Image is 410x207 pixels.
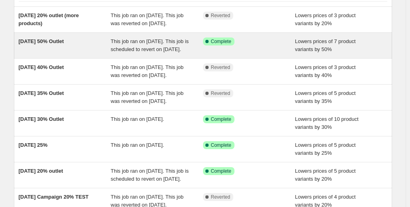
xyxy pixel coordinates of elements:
[211,90,230,97] span: Reverted
[211,168,231,174] span: Complete
[19,38,64,44] span: [DATE] 50% Outlet
[111,90,184,104] span: This job ran on [DATE]. This job was reverted on [DATE].
[19,64,64,70] span: [DATE] 40% Outlet
[211,38,231,45] span: Complete
[211,12,230,19] span: Reverted
[111,142,164,148] span: This job ran on [DATE].
[19,12,79,26] span: [DATE] 20% outlet (more products)
[211,194,230,200] span: Reverted
[19,168,63,174] span: [DATE] 20% outlet
[19,142,48,148] span: [DATE] 25%
[295,90,355,104] span: Lowers prices of 5 product variants by 35%
[295,38,355,52] span: Lowers prices of 7 product variants by 50%
[211,142,231,148] span: Complete
[211,64,230,71] span: Reverted
[295,116,359,130] span: Lowers prices of 10 product variants by 30%
[111,38,189,52] span: This job ran on [DATE]. This job is scheduled to revert on [DATE].
[295,12,355,26] span: Lowers prices of 3 product variants by 20%
[19,90,64,96] span: [DATE] 35% Outlet
[111,168,189,182] span: This job ran on [DATE]. This job is scheduled to revert on [DATE].
[111,12,184,26] span: This job ran on [DATE]. This job was reverted on [DATE].
[211,116,231,122] span: Complete
[19,194,89,200] span: [DATE] Campaign 20% TEST
[111,116,164,122] span: This job ran on [DATE].
[19,116,64,122] span: [DATE] 30% Outlet
[295,168,355,182] span: Lowers prices of 5 product variants by 20%
[111,64,184,78] span: This job ran on [DATE]. This job was reverted on [DATE].
[295,64,355,78] span: Lowers prices of 3 product variants by 40%
[295,142,355,156] span: Lowers prices of 5 product variants by 25%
